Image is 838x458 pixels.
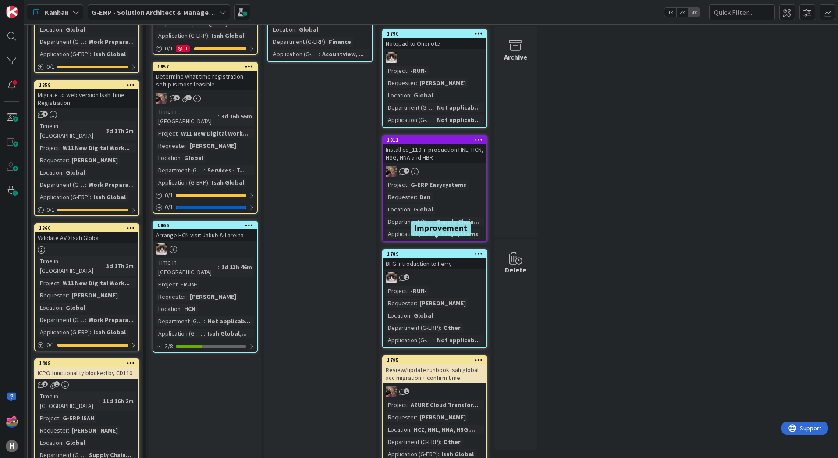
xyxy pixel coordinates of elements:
div: Application (G-ERP) [156,329,204,338]
img: BF [386,386,397,397]
div: Time in [GEOGRAPHIC_DATA] [156,258,218,277]
div: Notepad to Onenote [383,38,486,49]
div: Location [386,311,410,320]
span: : [178,279,179,289]
span: : [62,438,64,447]
div: Determine what time registration setup is most feasible [153,71,257,90]
div: Archive [504,52,527,62]
div: Delete [505,265,526,275]
div: 0/1 [153,190,257,201]
div: Requester [38,155,68,165]
span: : [186,141,188,150]
div: [PERSON_NAME] [69,426,120,435]
div: 0/11 [153,43,257,54]
div: Kv [383,52,486,63]
div: Requester [156,141,186,150]
span: : [433,335,435,345]
span: : [68,155,69,165]
div: ICPO functionality blocked by CD110 [35,367,138,379]
div: Location [386,425,410,434]
div: 0/1 [35,61,138,72]
div: Location [38,25,62,34]
div: Requester [38,426,68,435]
div: 3d 16h 55m [219,111,254,121]
div: Ben [417,192,433,202]
div: 1866 [157,222,257,229]
div: Department (G-ERP) [271,37,325,47]
div: Kv [153,243,257,255]
div: 1795 [387,357,486,363]
div: 1857 [157,64,257,70]
span: : [204,165,205,175]
div: -RUN- [408,66,429,75]
div: Application (G-ERP) [156,31,208,40]
div: Not applicab... [435,103,482,112]
div: [PERSON_NAME] [188,292,238,301]
div: 0/1 [153,202,257,213]
span: : [208,178,209,187]
div: Time in [GEOGRAPHIC_DATA] [38,121,103,140]
div: Global [297,25,320,34]
div: Work Prepara... [86,37,136,47]
a: 1811Install cd_110 in production HNL, HCN, HSG, HNA and HBRBFProject:G-ERP EasysystemsRequester:B... [382,135,487,242]
div: 1811Install cd_110 in production HNL, HCN, HSG, HNA and HBR [383,136,486,163]
span: : [407,286,408,296]
input: Quick Filter... [709,4,775,20]
div: Global [182,153,206,163]
span: : [433,115,435,125]
div: Global [412,90,435,100]
div: Global [412,311,435,320]
div: 11d 16h 2m [101,396,136,406]
div: 0/1 [35,340,138,351]
div: Application (G-ERP) [38,49,90,59]
span: 2 [404,168,409,174]
div: [PERSON_NAME] [69,155,120,165]
div: W11 New Digital Work... [60,278,132,288]
span: : [181,304,182,314]
div: 1790Notepad to Onenote [383,30,486,49]
span: 0 / 1 [165,203,173,212]
div: Isah Global [91,327,128,337]
span: : [410,311,412,320]
div: Application (G-ERP) [271,49,319,59]
div: 1858 [35,81,138,89]
div: Global [412,204,435,214]
div: 1858 [39,82,138,88]
div: Department (G-ERP) [38,37,85,47]
div: 1811 [383,136,486,144]
div: Department (G-ERP) [38,180,85,190]
span: : [103,126,104,136]
div: -RUN- [408,286,429,296]
a: 1789BFG introduction to FerryKvProject:-RUN-Requester:[PERSON_NAME]Location:GlobalDepartment (G-E... [382,249,487,348]
span: 3x [688,8,700,17]
div: Finance [327,37,353,47]
div: Application (G-ERP) [386,335,433,345]
div: BFG introduction to Ferry [383,258,486,269]
span: : [407,400,408,410]
span: 1 [404,388,409,394]
div: Isah Global,... [205,329,249,338]
div: Isah Global [91,192,128,202]
div: Work Prepara... [86,180,136,190]
div: Kv [383,272,486,283]
div: 1860 [35,224,138,232]
span: : [90,192,91,202]
span: 0 / 1 [46,205,55,215]
div: 3d 17h 2m [104,261,136,271]
b: G-ERP - Solution Architect & Management [92,8,226,17]
div: Not applicab... [205,316,252,326]
div: Department (G-ERP) [386,437,440,447]
div: [PERSON_NAME] [69,290,120,300]
div: Requester [38,290,68,300]
div: Time in [GEOGRAPHIC_DATA] [156,107,218,126]
span: : [204,316,205,326]
div: BF [383,166,486,177]
div: Requester [386,298,416,308]
div: 1408 [39,360,138,366]
div: Global [64,25,87,34]
img: JK [6,415,18,428]
a: 1790Notepad to OnenoteKvProject:-RUN-Requester:[PERSON_NAME]Location:GlobalDepartment (G-ERP):Not... [382,29,487,128]
div: W11 New Digital Work... [60,143,132,153]
span: : [181,153,182,163]
div: Department (G-ERP) [386,323,440,333]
